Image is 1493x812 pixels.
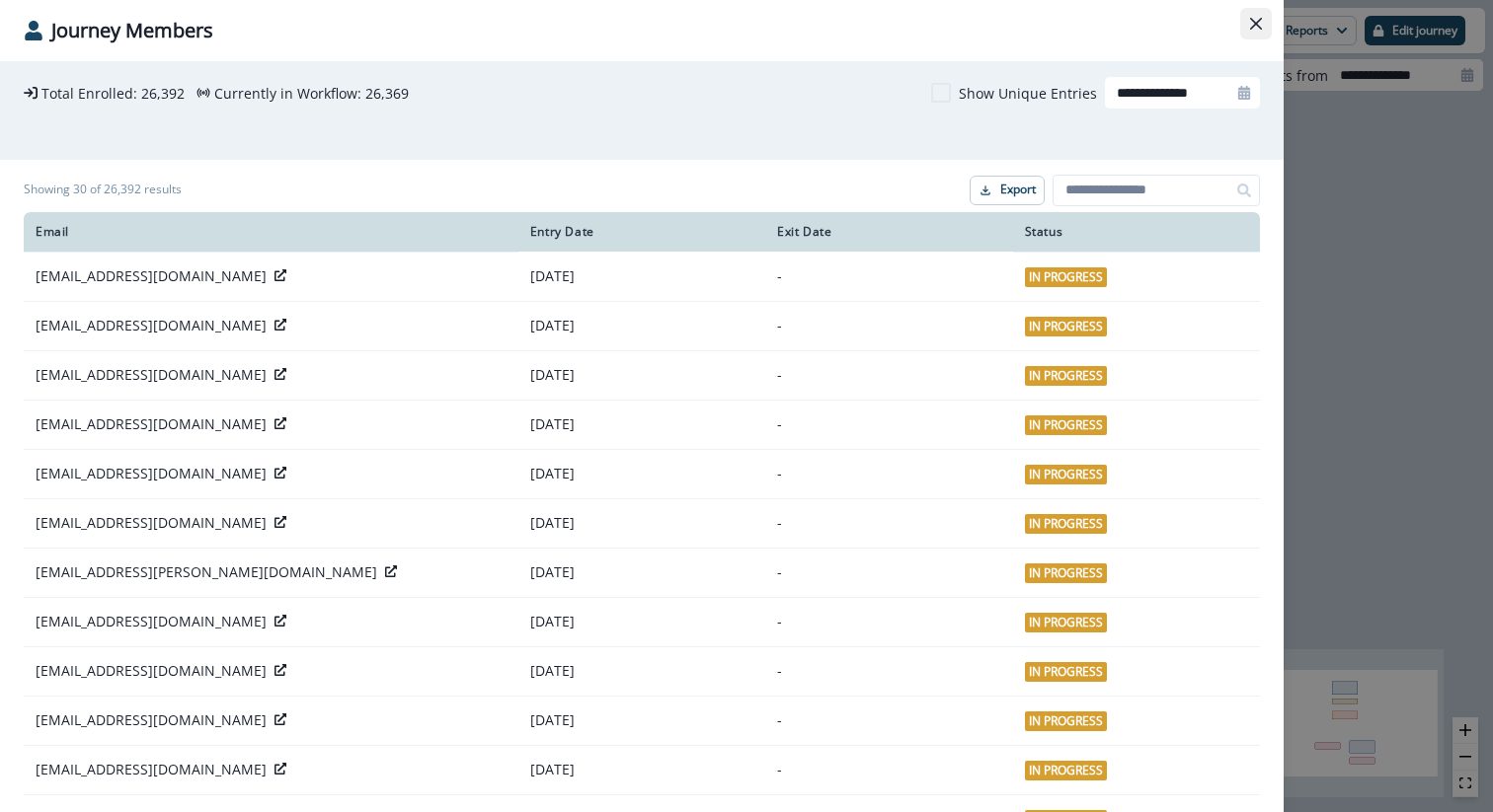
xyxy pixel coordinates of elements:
p: - [777,266,1000,286]
p: Export [1000,183,1036,196]
p: [DATE] [530,464,753,483]
p: 26,369 [365,83,409,104]
span: In Progress [1025,761,1107,780]
p: [EMAIL_ADDRESS][DOMAIN_NAME] [36,760,267,779]
div: Exit Date [777,224,1000,240]
p: Show Unique Entries [959,83,1097,104]
p: [DATE] [530,562,753,582]
span: In Progress [1025,711,1107,731]
p: [DATE] [530,612,753,631]
p: [EMAIL_ADDRESS][DOMAIN_NAME] [36,612,267,631]
span: In Progress [1025,662,1107,682]
p: - [777,365,1000,385]
span: In Progress [1025,563,1107,583]
p: [EMAIL_ADDRESS][DOMAIN_NAME] [36,414,267,434]
p: - [777,316,1000,335]
p: [EMAIL_ADDRESS][DOMAIN_NAME] [36,316,267,335]
p: 26,392 [141,83,185,104]
span: In Progress [1025,317,1107,336]
p: Currently in Workflow: [214,83,361,104]
p: [EMAIL_ADDRESS][DOMAIN_NAME] [36,266,267,286]
div: Email [36,224,507,240]
p: [EMAIL_ADDRESS][DOMAIN_NAME] [36,710,267,730]
p: - [777,513,1000,533]
span: In Progress [1025,366,1107,386]
p: Journey Members [51,16,213,45]
span: In Progress [1025,514,1107,534]
p: [DATE] [530,760,753,779]
p: [EMAIL_ADDRESS][PERSON_NAME][DOMAIN_NAME] [36,562,377,582]
p: Total Enrolled: [41,83,137,104]
p: - [777,760,1000,779]
p: [EMAIL_ADDRESS][DOMAIN_NAME] [36,661,267,681]
p: [DATE] [530,513,753,533]
div: Status [1025,224,1248,240]
h1: Showing 30 of 26,392 results [24,183,182,196]
p: - [777,464,1000,483]
span: In Progress [1025,613,1107,632]
p: [EMAIL_ADDRESS][DOMAIN_NAME] [36,513,267,533]
button: Export [970,176,1045,205]
p: [DATE] [530,710,753,730]
p: [DATE] [530,365,753,385]
p: - [777,562,1000,582]
p: [DATE] [530,661,753,681]
p: - [777,612,1000,631]
p: [EMAIL_ADDRESS][DOMAIN_NAME] [36,365,267,385]
button: Close [1240,8,1272,39]
span: In Progress [1025,415,1107,435]
span: In Progress [1025,267,1107,287]
p: [DATE] [530,414,753,434]
p: [DATE] [530,266,753,286]
span: In Progress [1025,465,1107,484]
p: [DATE] [530,316,753,335]
p: - [777,661,1000,681]
div: Entry Date [530,224,753,240]
p: [EMAIL_ADDRESS][DOMAIN_NAME] [36,464,267,483]
p: - [777,414,1000,434]
p: - [777,710,1000,730]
